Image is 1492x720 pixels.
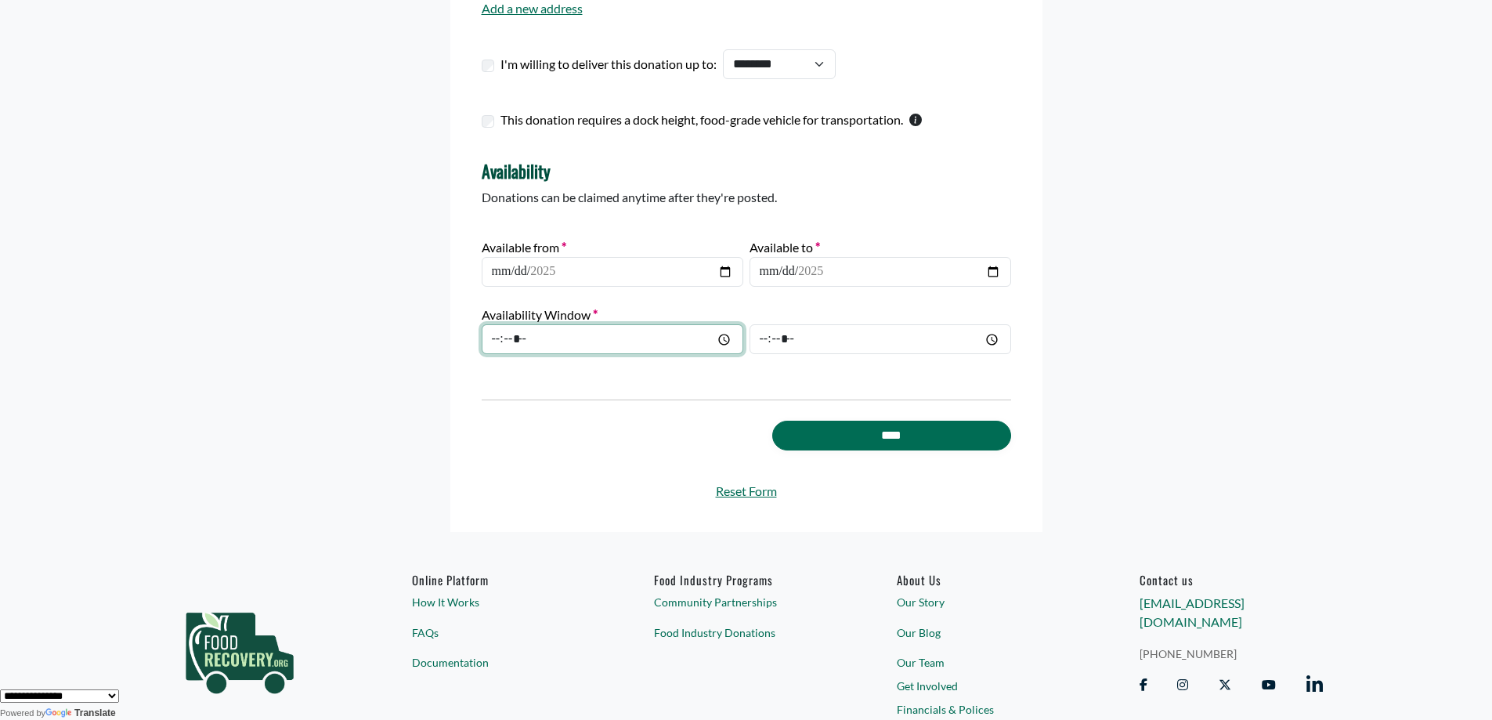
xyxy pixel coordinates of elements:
a: About Us [897,573,1080,587]
label: Availability Window [482,306,598,324]
a: Our Story [897,594,1080,610]
a: [EMAIL_ADDRESS][DOMAIN_NAME] [1140,595,1245,629]
label: Available from [482,238,566,257]
label: I'm willing to deliver this donation up to: [500,55,717,74]
a: Community Partnerships [654,594,837,610]
svg: This checkbox should only be used by warehouses donating more than one pallet of product. [909,114,922,126]
a: Reset Form [482,482,1011,501]
a: Food Industry Donations [654,624,837,641]
label: Available to [750,238,820,257]
h4: Availability [482,161,1011,181]
h6: Online Platform [412,573,595,587]
a: [PHONE_NUMBER] [1140,646,1323,662]
a: Get Involved [897,678,1080,694]
img: Google Translate [45,708,74,719]
h6: Food Industry Programs [654,573,837,587]
p: Donations can be claimed anytime after they're posted. [482,188,1011,207]
a: Our Blog [897,624,1080,641]
a: Add a new address [482,1,583,16]
label: This donation requires a dock height, food-grade vehicle for transportation. [500,110,903,129]
a: Documentation [412,654,595,671]
a: Translate [45,707,116,718]
h6: Contact us [1140,573,1323,587]
a: FAQs [412,624,595,641]
a: How It Works [412,594,595,610]
a: Our Team [897,654,1080,671]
